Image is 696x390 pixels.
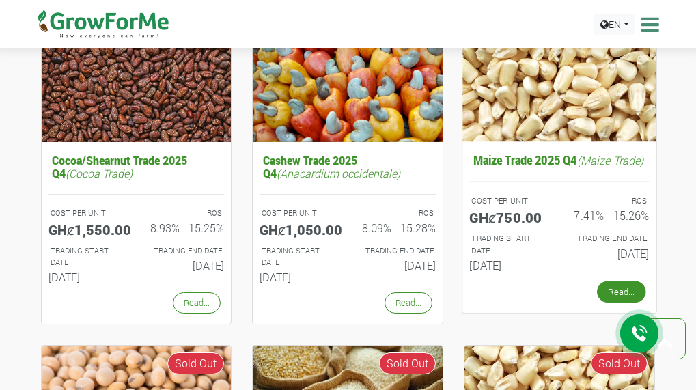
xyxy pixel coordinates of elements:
[66,166,133,180] i: (Cocoa Trade)
[148,208,222,219] p: ROS
[470,209,549,225] h5: GHȼ750.00
[167,352,224,374] span: Sold Out
[470,259,549,273] h6: [DATE]
[260,221,337,238] h5: GHȼ1,050.00
[260,270,337,283] h6: [DATE]
[598,281,646,303] a: Read...
[48,150,225,289] a: Cocoa/Shearnut Trade 2025 Q4(Cocoa Trade) COST PER UNIT GHȼ1,550.00 ROS 8.93% - 15.25% TRADING ST...
[463,12,657,141] img: growforme image
[253,14,443,142] img: growforme image
[360,245,434,257] p: Estimated Trading End Date
[472,195,547,207] p: COST PER UNIT
[51,245,124,268] p: Estimated Trading Start Date
[594,14,635,35] a: EN
[358,259,436,272] h6: [DATE]
[260,150,436,183] h5: Cashew Trade 2025 Q4
[277,166,400,180] i: (Anacardium occidentale)
[48,270,126,283] h6: [DATE]
[470,150,650,277] a: Maize Trade 2025 Q4(Maize Trade) COST PER UNIT GHȼ750.00 ROS 7.41% - 15.26% TRADING START DATE [D...
[173,292,221,314] a: Read...
[42,14,232,142] img: growforme image
[379,352,436,374] span: Sold Out
[146,221,224,234] h6: 8.93% - 15.25%
[48,221,126,238] h5: GHȼ1,550.00
[358,221,436,234] h6: 8.09% - 15.28%
[262,208,335,219] p: COST PER UNIT
[48,150,225,183] h5: Cocoa/Shearnut Trade 2025 Q4
[385,292,432,314] a: Read...
[570,247,650,261] h6: [DATE]
[577,152,644,167] i: (Maize Trade)
[51,208,124,219] p: COST PER UNIT
[148,245,222,257] p: Estimated Trading End Date
[146,259,224,272] h6: [DATE]
[262,245,335,268] p: Estimated Trading Start Date
[572,195,648,207] p: ROS
[591,352,648,374] span: Sold Out
[472,234,547,257] p: Estimated Trading Start Date
[570,209,650,223] h6: 7.41% - 15.26%
[360,208,434,219] p: ROS
[260,150,436,289] a: Cashew Trade 2025 Q4(Anacardium occidentale) COST PER UNIT GHȼ1,050.00 ROS 8.09% - 15.28% TRADING...
[470,150,650,170] h5: Maize Trade 2025 Q4
[572,234,648,245] p: Estimated Trading End Date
